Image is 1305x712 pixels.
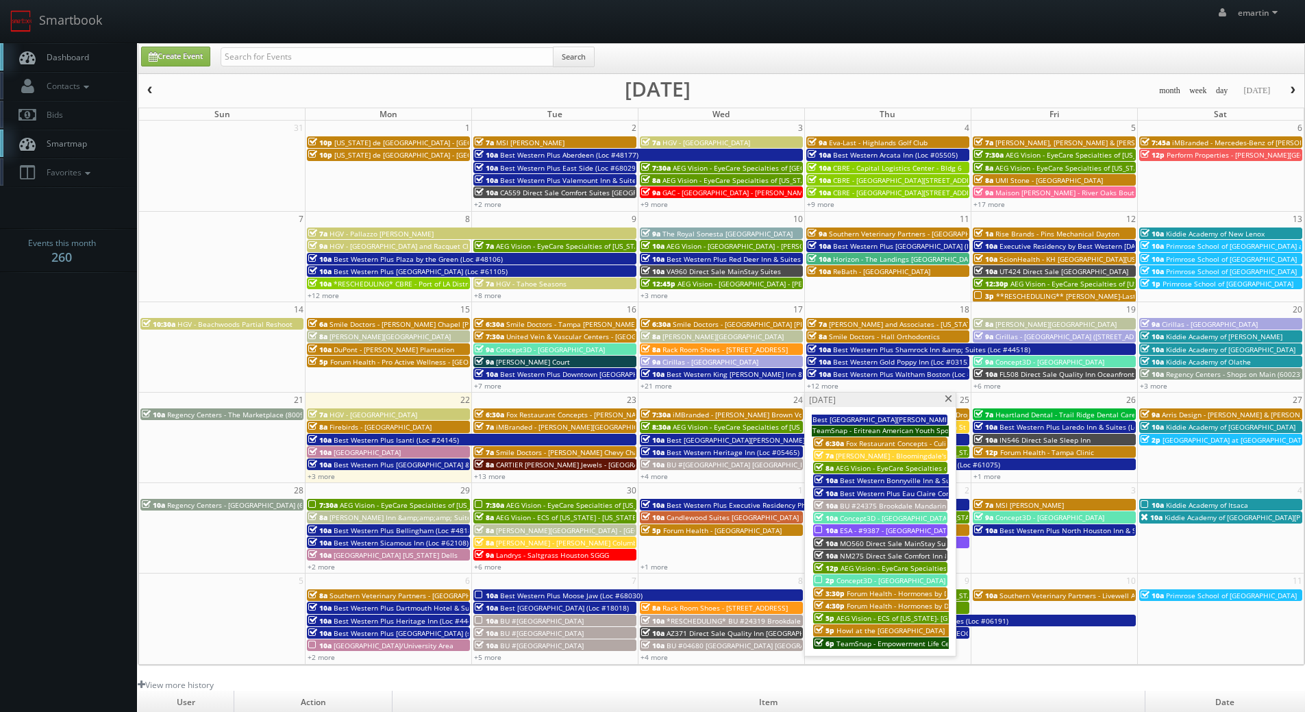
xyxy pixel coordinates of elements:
[829,138,928,147] span: Eva-Last - Highlands Golf Club
[40,167,94,178] span: Favorites
[808,357,831,367] span: 10a
[475,460,494,469] span: 8a
[1166,267,1297,276] span: Primrose School of [GEOGRAPHIC_DATA]
[641,267,664,276] span: 10a
[999,241,1190,251] span: Executive Residency by Best Western [DATE] (Loc #44764)
[662,345,788,354] span: Rack Room Shoes - [STREET_ADDRESS]
[847,589,1010,598] span: Forum Health - Hormones by Design - Waco Clinic
[334,447,401,457] span: [GEOGRAPHIC_DATA]
[330,410,417,419] span: HGV - [GEOGRAPHIC_DATA]
[475,175,498,185] span: 10a
[667,369,870,379] span: Best Western King [PERSON_NAME] Inn & Suites (Loc #62106)
[833,163,962,173] span: CBRE - Capital Logistics Center - Bldg 6
[641,447,664,457] span: 10a
[974,267,997,276] span: 10a
[995,410,1136,419] span: Heartland Dental - Trail Ridge Dental Care
[308,435,332,445] span: 10a
[974,241,997,251] span: 10a
[995,163,1227,173] span: AEG Vision - EyeCare Specialties of [US_STATE] - Carolina Family Vision
[812,415,995,424] span: Best [GEOGRAPHIC_DATA][PERSON_NAME] (Loc #62096)
[995,175,1103,185] span: UMI Stone - [GEOGRAPHIC_DATA]
[662,357,758,367] span: Cirillas - [GEOGRAPHIC_DATA]
[142,319,175,329] span: 10:30a
[673,422,896,432] span: AEG Vision - EyeCare Specialties of [US_STATE] - A1A Family EyeCare
[815,476,838,485] span: 10a
[673,319,893,329] span: Smile Doctors - [GEOGRAPHIC_DATA] [PERSON_NAME] Orthodontics
[995,513,1104,522] span: Concept3D - [GEOGRAPHIC_DATA]
[808,254,831,264] span: 10a
[995,138,1259,147] span: [PERSON_NAME], [PERSON_NAME] & [PERSON_NAME], LLC - [GEOGRAPHIC_DATA]
[1141,332,1164,341] span: 10a
[829,229,1053,238] span: Southern Veterinary Partners - [GEOGRAPHIC_DATA][PERSON_NAME]
[815,439,844,448] span: 6:30a
[974,229,993,238] span: 1a
[641,526,661,535] span: 5p
[308,138,332,147] span: 10p
[673,410,834,419] span: iMBranded - [PERSON_NAME] Brown Volkswagen
[641,175,660,185] span: 8a
[974,175,993,185] span: 8a
[641,500,664,510] span: 10a
[1010,279,1252,289] span: AEG Vision - EyeCare Specialties of [US_STATE] – Cascade Family Eye Care
[667,460,819,469] span: BU #[GEOGRAPHIC_DATA] [GEOGRAPHIC_DATA]
[641,199,668,209] a: +9 more
[815,526,838,535] span: 10a
[667,254,845,264] span: Best Western Plus Red Deer Inn & Suites (Loc #61062)
[833,357,973,367] span: Best Western Gold Poppy Inn (Loc #03153)
[815,451,834,461] span: 7a
[221,47,554,66] input: Search for Events
[999,267,1128,276] span: UT424 Direct Sale [GEOGRAPHIC_DATA]
[1141,357,1164,367] span: 10a
[308,410,327,419] span: 7a
[808,345,831,354] span: 10a
[475,357,494,367] span: 9a
[815,563,838,573] span: 12p
[1141,500,1164,510] span: 10a
[40,80,92,92] span: Contacts
[506,410,745,419] span: Fox Restaurant Concepts - [PERSON_NAME] Cocina - [GEOGRAPHIC_DATA]
[641,435,664,445] span: 10a
[974,369,997,379] span: 10a
[808,229,827,238] span: 9a
[662,138,750,147] span: HGV - [GEOGRAPHIC_DATA]
[995,332,1159,341] span: Cirillas - [GEOGRAPHIC_DATA] ([STREET_ADDRESS])
[641,241,664,251] span: 10a
[475,369,498,379] span: 10a
[974,357,993,367] span: 9a
[308,550,332,560] span: 10a
[999,526,1197,535] span: Best Western Plus North Houston Inn & Suites (Loc #44475)
[662,332,784,341] span: [PERSON_NAME][GEOGRAPHIC_DATA]
[330,241,477,251] span: HGV - [GEOGRAPHIC_DATA] and Racquet Club
[1163,279,1293,289] span: Primrose School of [GEOGRAPHIC_DATA]
[1166,369,1302,379] span: Regency Centers - Shops on Main (60023)
[475,550,494,560] span: 9a
[996,291,1209,301] span: **RESCHEDULING** [PERSON_NAME]-Last - [GEOGRAPHIC_DATA]
[330,229,434,238] span: HGV - Pallazzo [PERSON_NAME]
[308,229,327,238] span: 7a
[662,175,894,185] span: AEG Vision - EyeCare Specialties of [US_STATE] - In Focus Vision Center
[40,109,63,121] span: Bids
[1166,345,1295,354] span: Kiddie Academy of [GEOGRAPHIC_DATA]
[833,254,978,264] span: Horizon - The Landings [GEOGRAPHIC_DATA]
[995,357,1104,367] span: Concept3D - [GEOGRAPHIC_DATA]
[496,241,760,251] span: AEG Vision - EyeCare Specialties of [US_STATE] – EyeCare in [GEOGRAPHIC_DATA]
[308,319,327,329] span: 6a
[641,381,672,391] a: +21 more
[808,332,827,341] span: 8a
[995,319,1117,329] span: [PERSON_NAME][GEOGRAPHIC_DATA]
[808,369,831,379] span: 10a
[553,47,595,67] button: Search
[500,175,684,185] span: Best Western Plus Valemount Inn & Suites (Loc #62120)
[667,513,868,522] span: Candlewood Suites [GEOGRAPHIC_DATA] [GEOGRAPHIC_DATA]
[1141,435,1160,445] span: 2p
[974,150,1004,160] span: 7:30a
[641,332,660,341] span: 8a
[641,422,671,432] span: 8:30a
[1154,82,1185,99] button: month
[815,501,838,511] span: 10a
[1184,82,1212,99] button: week
[40,138,87,149] span: Smartmap
[142,500,165,510] span: 10a
[836,576,945,585] span: Concept3D - [GEOGRAPHIC_DATA]
[641,163,671,173] span: 7:30a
